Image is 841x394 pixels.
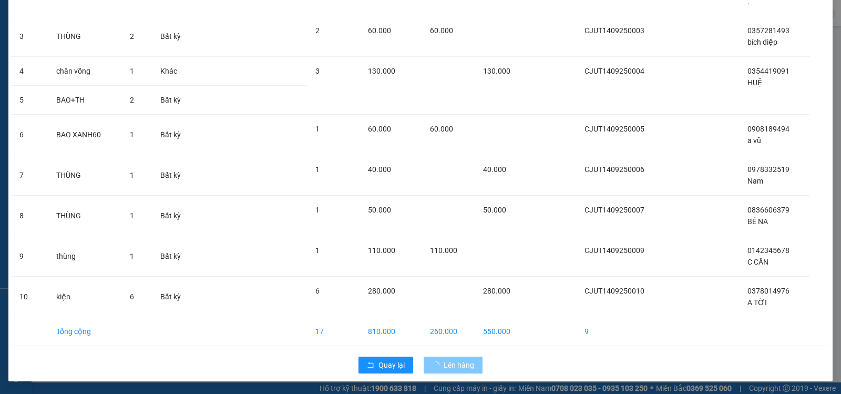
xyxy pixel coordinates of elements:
span: rollback [367,361,374,370]
td: 5 [11,86,48,115]
span: CJUT1409250003 [584,26,644,35]
span: 110.000 [368,246,395,255]
span: 0978332519 [747,165,789,174]
td: Bất kỳ [152,115,197,155]
td: 17 [307,317,360,346]
td: Bất kỳ [152,155,197,196]
span: BÉ NA [747,217,768,226]
td: kiện [48,277,121,317]
span: a vũ [747,136,761,145]
span: Quay lại [378,359,405,371]
span: 1 [315,206,320,214]
span: 40.000 [368,165,391,174]
span: Gửi: [9,10,25,21]
span: 280.000 [483,287,510,295]
span: 1 [130,67,134,75]
td: Tổng cộng [48,317,121,346]
span: CJUT1409250004 [584,67,644,75]
span: 1 [130,171,134,179]
span: CJUT1409250010 [584,287,644,295]
span: 2 [315,26,320,35]
span: CJUT1409250005 [584,125,644,133]
span: A TỚI [747,298,767,307]
td: 7 [11,155,48,196]
span: CJUT1409250007 [584,206,644,214]
td: Bất kỳ [152,236,197,277]
td: THÙNG [48,16,121,57]
span: Nam [747,177,763,185]
td: 4 [11,57,48,86]
span: 0354419091 [747,67,789,75]
td: 3 [11,16,48,57]
div: HUỆ [68,47,175,59]
span: 0142345678 [747,246,789,255]
span: 130.000 [483,67,510,75]
span: CJUT1409250006 [584,165,644,174]
span: Lên hàng [444,359,474,371]
span: loading [432,361,444,369]
td: 9 [11,236,48,277]
span: 2 [130,96,134,104]
span: 1 [130,252,134,260]
td: thùng [48,236,121,277]
td: 260.000 [422,317,475,346]
td: 8 [11,196,48,236]
span: CJUT1409250009 [584,246,644,255]
span: 130.000 [368,67,395,75]
span: C CẦN [747,258,768,266]
span: 1 [315,125,320,133]
td: Bất kỳ [152,86,197,115]
span: Nhận: [68,10,94,21]
span: 60.000 [430,26,453,35]
span: HUỆ [747,78,762,87]
div: Dãy 4-B15 bến xe [GEOGRAPHIC_DATA] [68,9,175,47]
span: 60.000 [368,125,391,133]
td: 6 [11,115,48,155]
span: 1 [130,130,134,139]
td: 9 [576,317,668,346]
div: Cư Jút [9,9,61,22]
td: BAO XANH60 [48,115,121,155]
span: 50.000 [368,206,391,214]
span: 1 [315,246,320,255]
td: 550.000 [475,317,528,346]
span: 0357281493 [747,26,789,35]
button: Lên hàng [424,357,483,373]
span: 6 [130,292,134,301]
td: Bất kỳ [152,16,197,57]
div: 0354419091 [68,59,175,74]
span: 2 [130,32,134,41]
span: 40.000 [483,165,506,174]
td: THÙNG [48,155,121,196]
span: 60.000 [430,125,453,133]
td: 10 [11,277,48,317]
span: 1 [315,165,320,174]
span: 280.000 [368,287,395,295]
span: 6 [315,287,320,295]
td: Khác [152,57,197,86]
span: 60.000 [368,26,391,35]
td: THÙNG [48,196,121,236]
td: chân võng [48,57,121,86]
span: 110.000 [430,246,457,255]
span: 0378014976 [747,287,789,295]
td: Bất kỳ [152,196,197,236]
button: rollbackQuay lại [358,357,413,373]
span: 1 [130,211,134,220]
td: 810.000 [360,317,422,346]
span: 50.000 [483,206,506,214]
span: bích diệp [747,38,777,46]
td: Bất kỳ [152,277,197,317]
td: BAO+TH [48,86,121,115]
span: 0908189494 [747,125,789,133]
span: 3 [315,67,320,75]
span: 0836606379 [747,206,789,214]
